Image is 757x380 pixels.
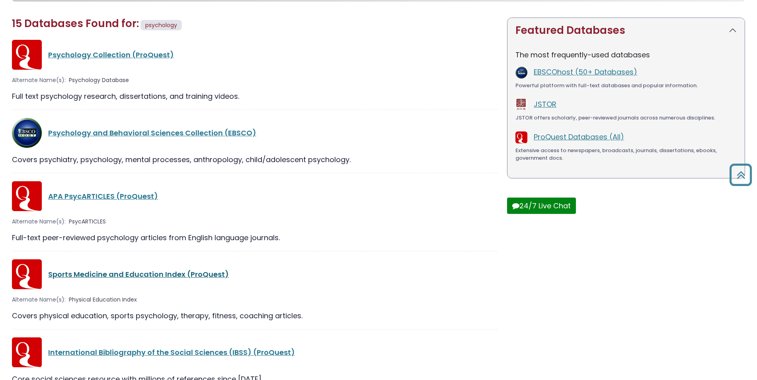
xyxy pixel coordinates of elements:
[726,167,755,182] a: Back to Top
[515,49,737,60] p: The most frequently-used databases
[515,114,737,122] div: JSTOR offers scholarly, peer-reviewed journals across numerous disciplines.
[515,82,737,90] div: Powerful platform with full-text databases and popular information.
[507,18,745,43] button: Featured Databases
[69,217,106,226] span: PsycARTICLES
[534,132,624,142] a: ProQuest Databases (All)
[48,269,229,279] a: Sports Medicine and Education Index (ProQuest)
[48,128,256,138] a: Psychology and Behavioral Sciences Collection (EBSCO)
[515,147,737,162] div: Extensive access to newspapers, broadcasts, journals, dissertations, ebooks, government docs.
[69,296,137,304] span: Physical Education Index
[145,21,177,29] span: psychology
[534,99,556,109] a: JSTOR
[534,67,637,77] a: EBSCOhost (50+ Databases)
[12,310,498,321] div: Covers physical education, sports psychology, therapy, fitness, coaching articles.
[507,198,576,214] button: 24/7 Live Chat
[69,76,129,84] span: Psychology Database
[12,76,66,84] span: Alternate Name(s):
[48,50,174,60] a: Psychology Collection (ProQuest)
[12,296,66,304] span: Alternate Name(s):
[12,154,498,165] div: Covers psychiatry, psychology, mental processes, anthropology, child/adolescent psychology.
[12,232,498,243] div: Full-text peer-reviewed psychology articles from English language journals.
[48,191,158,201] a: APA PsycARTICLES (ProQuest)
[12,217,66,226] span: Alternate Name(s):
[12,91,498,102] div: Full text psychology research, dissertations, and training videos.
[12,16,139,31] span: 15 Databases Found for:
[48,347,295,357] a: International Bibliography of the Social Sciences (IBSS) (ProQuest)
